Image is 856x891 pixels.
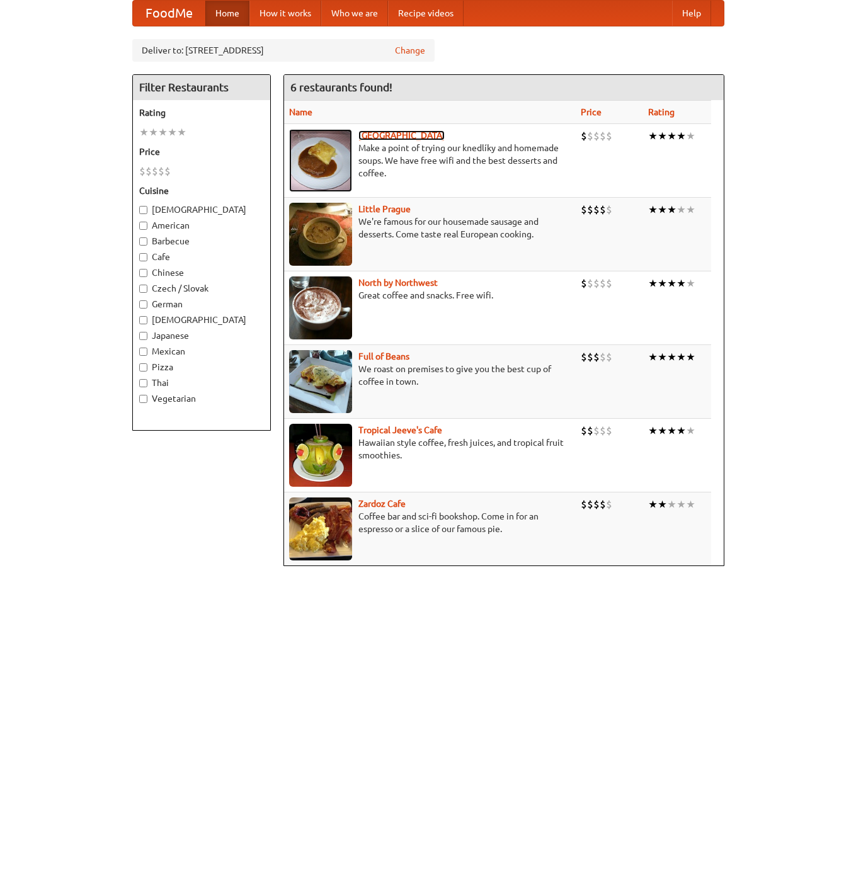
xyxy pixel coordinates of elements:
[593,129,600,143] li: $
[139,282,264,295] label: Czech / Slovak
[581,107,602,117] a: Price
[139,125,149,139] li: ★
[139,285,147,293] input: Czech / Slovak
[606,203,612,217] li: $
[600,276,606,290] li: $
[686,424,695,438] li: ★
[289,497,352,560] img: zardoz.jpg
[587,129,593,143] li: $
[593,497,600,511] li: $
[658,350,667,364] li: ★
[581,497,587,511] li: $
[648,497,658,511] li: ★
[587,203,593,217] li: $
[658,203,667,217] li: ★
[139,253,147,261] input: Cafe
[676,203,686,217] li: ★
[249,1,321,26] a: How it works
[139,235,264,247] label: Barbecue
[581,129,587,143] li: $
[158,125,168,139] li: ★
[686,350,695,364] li: ★
[606,276,612,290] li: $
[686,203,695,217] li: ★
[648,203,658,217] li: ★
[587,350,593,364] li: $
[149,125,158,139] li: ★
[581,276,587,290] li: $
[676,350,686,364] li: ★
[667,276,676,290] li: ★
[289,276,352,339] img: north.jpg
[388,1,464,26] a: Recipe videos
[139,329,264,342] label: Japanese
[676,129,686,143] li: ★
[139,392,264,405] label: Vegetarian
[139,203,264,216] label: [DEMOGRAPHIC_DATA]
[289,129,352,192] img: czechpoint.jpg
[358,130,445,140] a: [GEOGRAPHIC_DATA]
[139,237,147,246] input: Barbecue
[139,164,146,178] li: $
[672,1,711,26] a: Help
[581,203,587,217] li: $
[658,424,667,438] li: ★
[139,379,147,387] input: Thai
[395,44,425,57] a: Change
[600,350,606,364] li: $
[321,1,388,26] a: Who we are
[139,395,147,403] input: Vegetarian
[648,276,658,290] li: ★
[658,276,667,290] li: ★
[205,1,249,26] a: Home
[606,129,612,143] li: $
[164,164,171,178] li: $
[289,203,352,266] img: littleprague.jpg
[152,164,158,178] li: $
[139,300,147,309] input: German
[139,269,147,277] input: Chinese
[177,125,186,139] li: ★
[139,251,264,263] label: Cafe
[587,424,593,438] li: $
[606,497,612,511] li: $
[606,350,612,364] li: $
[358,204,411,214] a: Little Prague
[139,206,147,214] input: [DEMOGRAPHIC_DATA]
[648,129,658,143] li: ★
[139,184,264,197] h5: Cuisine
[139,298,264,310] label: German
[139,222,147,230] input: American
[676,497,686,511] li: ★
[158,164,164,178] li: $
[593,276,600,290] li: $
[600,497,606,511] li: $
[139,361,264,373] label: Pizza
[358,278,438,288] a: North by Northwest
[289,142,571,179] p: Make a point of trying our knedlíky and homemade soups. We have free wifi and the best desserts a...
[289,289,571,302] p: Great coffee and snacks. Free wifi.
[168,125,177,139] li: ★
[648,424,658,438] li: ★
[587,497,593,511] li: $
[358,499,406,509] b: Zardoz Cafe
[581,350,587,364] li: $
[358,351,409,361] a: Full of Beans
[289,350,352,413] img: beans.jpg
[667,424,676,438] li: ★
[289,107,312,117] a: Name
[289,363,571,388] p: We roast on premises to give you the best cup of coffee in town.
[676,424,686,438] li: ★
[676,276,686,290] li: ★
[667,203,676,217] li: ★
[139,266,264,279] label: Chinese
[606,424,612,438] li: $
[600,424,606,438] li: $
[289,510,571,535] p: Coffee bar and sci-fi bookshop. Come in for an espresso or a slice of our famous pie.
[133,75,270,100] h4: Filter Restaurants
[648,107,675,117] a: Rating
[648,350,658,364] li: ★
